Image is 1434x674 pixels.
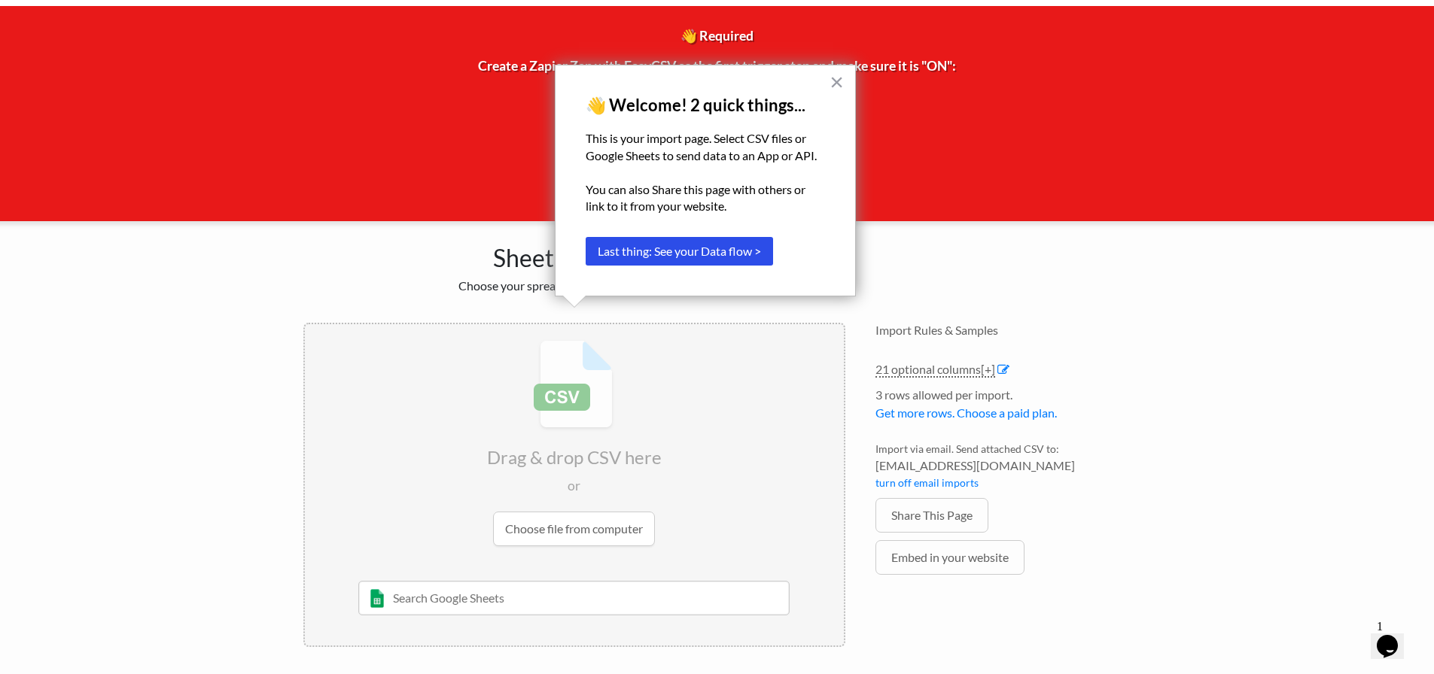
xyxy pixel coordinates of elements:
[358,581,790,615] input: Search Google Sheets
[981,362,995,376] span: [+]
[1371,614,1419,659] iframe: chat widget
[586,96,825,115] p: 👋 Welcome! 2 quick things...
[303,236,845,272] h1: Sheet Import
[875,362,995,378] a: 21 optional columns[+]
[875,540,1025,575] a: Embed in your website
[875,386,1131,430] li: 3 rows allowed per import.
[875,476,979,489] a: turn off email imports
[586,181,825,215] p: You can also Share this page with others or link to it from your website.
[875,457,1131,475] span: [EMAIL_ADDRESS][DOMAIN_NAME]
[586,130,825,164] p: This is your import page. Select CSV files or Google Sheets to send data to an App or API.
[875,405,1057,420] a: Get more rows. Choose a paid plan.
[586,237,773,266] button: Last thing: See your Data flow >
[303,278,845,293] h2: Choose your spreadsheet below to import.
[478,28,956,139] span: 👋 Required Create a Zapier Zap with EasyCSV as the first trigger step and make sure it is "ON":
[875,498,988,533] a: Share This Page
[875,441,1131,498] li: Import via email. Send attached CSV to:
[875,323,1131,337] h4: Import Rules & Samples
[830,70,844,94] button: Close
